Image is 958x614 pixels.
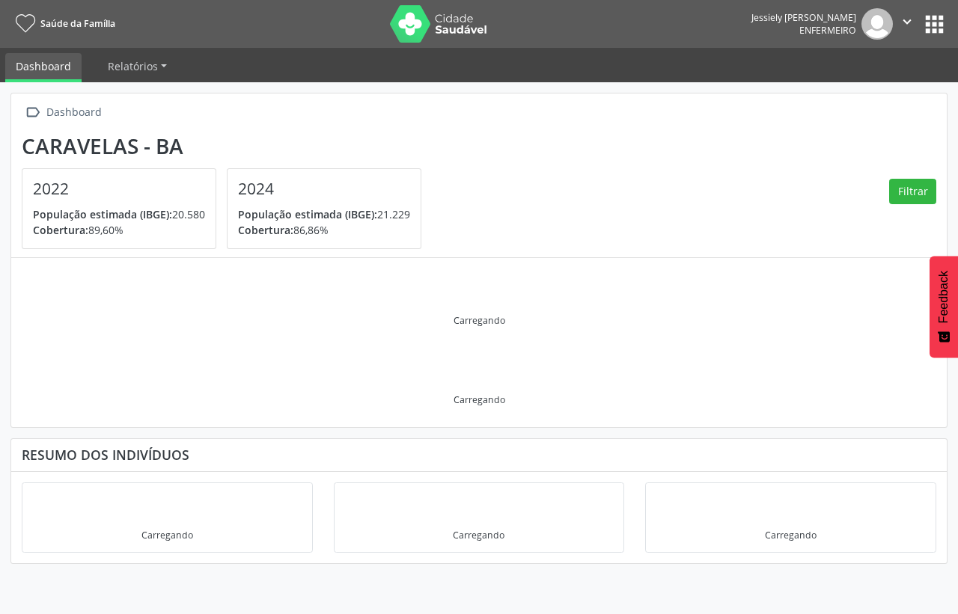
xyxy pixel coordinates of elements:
[33,222,205,238] p: 89,60%
[10,11,115,36] a: Saúde da Família
[454,393,505,406] div: Carregando
[861,8,893,40] img: img
[799,24,856,37] span: Enfermeiro
[921,11,948,37] button: apps
[238,179,410,198] h4: 2024
[765,529,817,541] div: Carregando
[141,529,193,541] div: Carregando
[33,223,88,237] span: Cobertura:
[108,59,158,73] span: Relatórios
[22,102,104,123] a:  Dashboard
[5,53,82,82] a: Dashboard
[22,102,43,123] i: 
[238,206,410,222] p: 21.229
[238,223,293,237] span: Cobertura:
[43,102,104,123] div: Dashboard
[238,207,377,221] span: População estimada (IBGE):
[97,53,177,79] a: Relatórios
[22,446,936,463] div: Resumo dos indivíduos
[33,207,172,221] span: População estimada (IBGE):
[238,222,410,238] p: 86,86%
[453,529,504,541] div: Carregando
[893,8,921,40] button: 
[22,134,432,159] div: Caravelas - BA
[889,179,936,204] button: Filtrar
[937,271,951,323] span: Feedback
[930,256,958,357] button: Feedback - Mostrar pesquisa
[899,13,915,30] i: 
[454,314,505,327] div: Carregando
[33,206,205,222] p: 20.580
[33,179,205,198] h4: 2022
[751,11,856,24] div: Jessiely [PERSON_NAME]
[40,17,115,30] span: Saúde da Família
